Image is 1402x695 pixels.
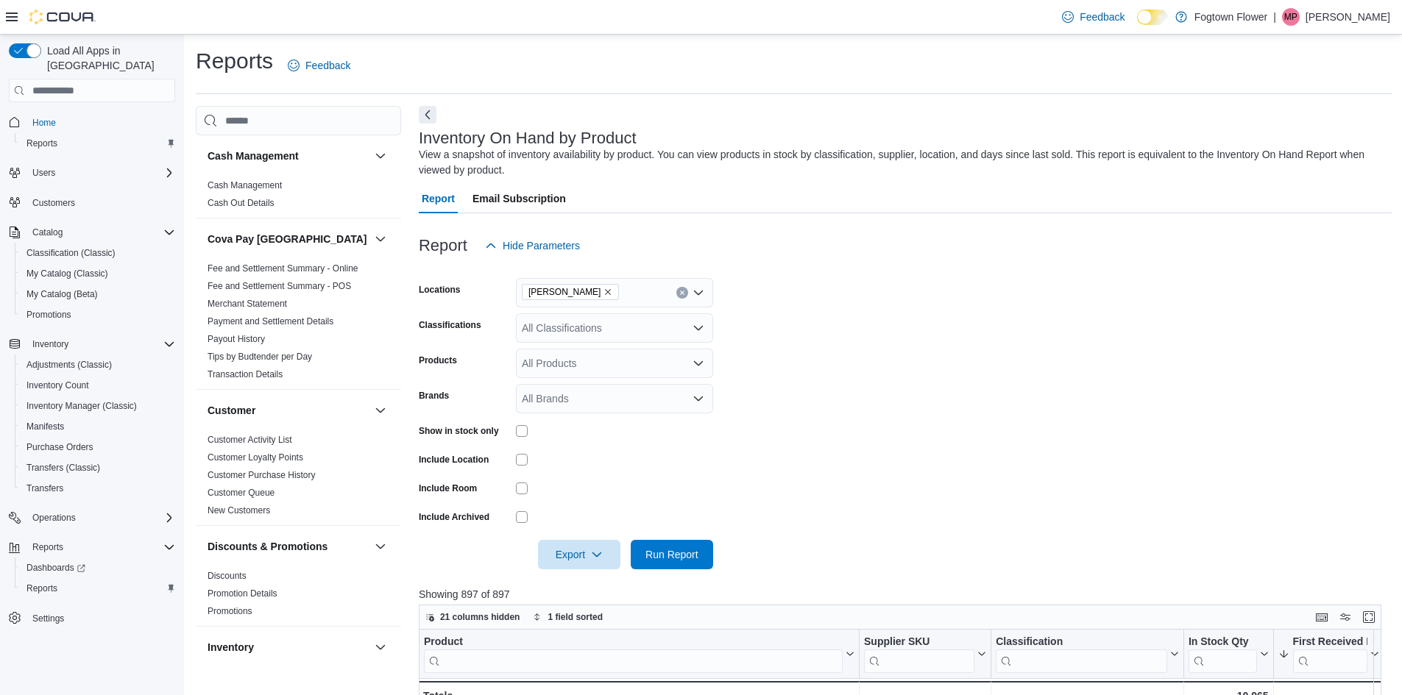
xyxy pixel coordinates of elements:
[26,309,71,321] span: Promotions
[1292,635,1367,673] div: First Received Date
[32,512,76,524] span: Operations
[26,268,108,279] span: My Catalog (Classic)
[419,587,1392,602] p: Showing 897 of 897
[196,567,401,626] div: Discounts & Promotions
[29,10,96,24] img: Cova
[208,470,316,480] a: Customer Purchase History
[631,540,713,569] button: Run Report
[419,106,436,124] button: Next
[1282,8,1300,26] div: Manny Putros
[208,352,312,362] a: Tips by Budtender per Day
[26,288,98,300] span: My Catalog (Beta)
[208,232,367,246] h3: Cova Pay [GEOGRAPHIC_DATA]
[603,288,612,296] button: Remove Finch from selection in this group
[26,582,57,594] span: Reports
[372,638,389,656] button: Inventory
[21,459,175,477] span: Transfers (Classic)
[1284,8,1297,26] span: MP
[208,487,275,499] span: Customer Queue
[15,263,181,284] button: My Catalog (Classic)
[26,562,85,574] span: Dashboards
[21,480,175,497] span: Transfers
[3,507,181,528] button: Operations
[208,606,252,616] a: Promotions
[1313,608,1331,626] button: Keyboard shortcuts
[21,244,121,262] a: Classification (Classic)
[208,588,277,599] span: Promotion Details
[208,435,292,445] a: Customer Activity List
[208,232,369,246] button: Cova Pay [GEOGRAPHIC_DATA]
[21,377,95,394] a: Inventory Count
[208,571,247,581] a: Discounts
[21,397,143,415] a: Inventory Manager (Classic)
[864,635,974,649] div: Supplier SKU
[26,224,175,241] span: Catalog
[548,611,603,623] span: 1 field sorted
[1194,8,1268,26] p: Fogtown Flower
[419,511,489,523] label: Include Archived
[32,197,75,209] span: Customers
[15,133,181,154] button: Reports
[693,322,704,334] button: Open list of options
[26,421,64,432] span: Manifests
[424,635,854,673] button: Product
[21,438,175,456] span: Purchase Orders
[419,354,457,366] label: Products
[208,640,254,655] h3: Inventory
[208,505,270,516] a: New Customers
[26,138,57,149] span: Reports
[208,488,275,498] a: Customer Queue
[21,265,175,282] span: My Catalog (Classic)
[21,377,175,394] span: Inventory Count
[208,263,358,274] a: Fee and Settlement Summary - Online
[21,580,175,597] span: Reports
[419,390,449,402] label: Brands
[196,431,401,525] div: Customer
[676,287,688,299] button: Clear input
[3,111,181,132] button: Home
[21,580,63,597] a: Reports
[372,538,389,555] button: Discounts & Promotions
[196,260,401,389] div: Cova Pay [GEOGRAPHIC_DATA]
[26,113,175,131] span: Home
[208,299,287,309] a: Merchant Statement
[21,265,114,282] a: My Catalog (Classic)
[208,434,292,446] span: Customer Activity List
[547,540,612,569] span: Export
[282,51,356,80] a: Feedback
[15,416,181,437] button: Manifests
[26,609,175,627] span: Settings
[208,179,282,191] span: Cash Management
[21,244,175,262] span: Classification (Classic)
[15,375,181,396] button: Inventory Count
[3,163,181,183] button: Users
[1306,8,1390,26] p: [PERSON_NAME]
[3,607,181,629] button: Settings
[15,396,181,416] button: Inventory Manager (Classic)
[41,43,175,73] span: Load All Apps in [GEOGRAPHIC_DATA]
[26,538,69,556] button: Reports
[419,129,637,147] h3: Inventory On Hand by Product
[208,198,275,208] a: Cash Out Details
[440,611,520,623] span: 21 columns hidden
[26,224,68,241] button: Catalog
[208,280,351,292] span: Fee and Settlement Summary - POS
[1080,10,1125,24] span: Feedback
[1137,10,1168,25] input: Dark Mode
[208,298,287,310] span: Merchant Statement
[208,369,283,379] a: Transaction Details
[1056,2,1130,32] a: Feedback
[1278,635,1378,673] button: First Received Date
[645,547,698,562] span: Run Report
[208,281,351,291] a: Fee and Settlement Summary - POS
[15,557,181,578] a: Dashboards
[996,635,1167,673] div: Classification
[21,285,175,303] span: My Catalog (Beta)
[26,400,137,412] span: Inventory Manager (Classic)
[424,635,843,673] div: Product
[26,509,175,527] span: Operations
[208,539,369,554] button: Discounts & Promotions
[21,285,104,303] a: My Catalog (Beta)
[21,356,175,374] span: Adjustments (Classic)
